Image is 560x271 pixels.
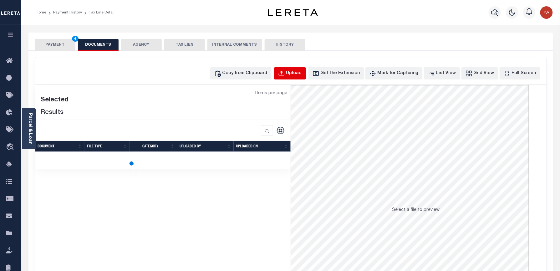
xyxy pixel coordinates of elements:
button: List View [424,67,460,79]
button: PAYMENT [35,39,75,51]
div: Upload [286,70,302,77]
button: Full Screen [500,67,540,79]
img: svg+xml;base64,PHN2ZyB4bWxucz0iaHR0cDovL3d3dy53My5vcmcvMjAwMC9zdmciIHBvaW50ZXItZXZlbnRzPSJub25lIi... [540,6,553,19]
th: UPLOADED ON [234,141,291,152]
div: Grid View [474,70,494,77]
button: Upload [274,67,306,79]
th: UPLOADED BY [177,141,234,152]
button: HISTORY [265,39,305,51]
button: Get the Extension [308,67,364,79]
div: Mark for Capturing [378,70,419,77]
th: Document [35,141,85,152]
span: Items per page [255,90,287,97]
label: Results [41,108,64,118]
div: Copy from Clipboard [222,70,267,77]
button: Grid View [461,67,498,79]
span: 4 [72,36,79,42]
span: Select a file to preview [392,208,440,212]
th: CATEGORY [130,141,177,152]
button: AGENCY [121,39,162,51]
button: Mark for Capturing [365,67,423,79]
div: Full Screen [512,70,536,77]
button: DOCUMENTS [78,39,119,51]
button: INTERNAL COMMENTS [207,39,262,51]
i: travel_explore [6,143,16,151]
img: logo-dark.svg [268,9,318,16]
button: Copy from Clipboard [210,67,272,79]
a: Parcel & Loan [28,113,32,145]
th: FILE TYPE [84,141,130,152]
li: Tax Line Detail [82,10,115,15]
div: List View [436,70,456,77]
a: Payment History [53,11,82,14]
div: Get the Extension [321,70,360,77]
a: Home [36,11,46,14]
div: Selected [41,95,69,105]
button: TAX LIEN [164,39,205,51]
